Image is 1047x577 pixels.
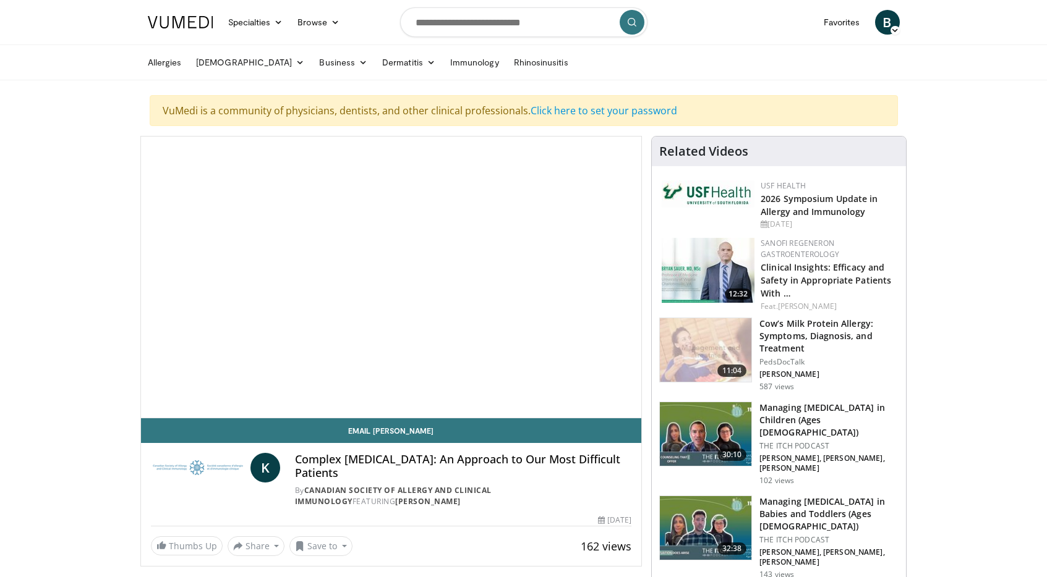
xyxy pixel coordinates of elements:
[250,453,280,482] a: K
[141,418,642,443] a: Email [PERSON_NAME]
[761,219,896,230] div: [DATE]
[395,496,461,507] a: [PERSON_NAME]
[662,180,754,208] img: 6ba8804a-8538-4002-95e7-a8f8012d4a11.png.150x105_q85_autocrop_double_scale_upscale_version-0.2.jpg
[295,485,631,507] div: By FEATURING
[598,515,631,526] div: [DATE]
[725,288,751,300] span: 12:32
[659,318,899,392] a: 11:04 Cow’s Milk Protein Allergy: Symptoms, Diagnosis, and Treatment PedsDocTalk [PERSON_NAME] 58...
[150,95,898,126] div: VuMedi is a community of physicians, dentists, and other clinical professionals.
[759,318,899,355] h3: Cow’s Milk Protein Allergy: Symptoms, Diagnosis, and Treatment
[759,495,899,533] h3: Managing [MEDICAL_DATA] in Babies and Toddlers (Ages [DEMOGRAPHIC_DATA])
[759,453,899,473] p: [PERSON_NAME], [PERSON_NAME], [PERSON_NAME]
[506,50,576,75] a: Rhinosinusitis
[531,104,677,117] a: Click here to set your password
[400,7,647,37] input: Search topics, interventions
[141,137,642,418] video-js: Video Player
[289,536,353,556] button: Save to
[662,238,754,303] a: 12:32
[761,238,839,259] a: Sanofi Regeneron Gastroenterology
[443,50,506,75] a: Immunology
[761,193,878,217] a: 2026 Symposium Update in Allergy and Immunology
[717,449,747,461] span: 30:10
[312,50,375,75] a: Business
[581,539,631,554] span: 162 views
[816,10,868,35] a: Favorites
[660,402,751,466] img: dda491a2-e90c-44a0-a652-cc848be6698a.150x105_q85_crop-smart_upscale.jpg
[151,536,223,555] a: Thumbs Up
[140,50,189,75] a: Allergies
[295,485,492,507] a: Canadian Society of Allergy and Clinical Immunology
[662,238,754,303] img: bf9ce42c-6823-4735-9d6f-bc9dbebbcf2c.png.150x105_q85_crop-smart_upscale.jpg
[759,402,899,439] h3: Managing [MEDICAL_DATA] in Children (Ages [DEMOGRAPHIC_DATA])
[295,453,631,479] h4: Complex [MEDICAL_DATA]: An Approach to Our Most Difficult Patients
[761,301,896,312] div: Feat.
[717,364,747,377] span: 11:04
[151,453,246,482] img: Canadian Society of Allergy and Clinical Immunology
[759,441,899,451] p: THE ITCH PODCAST
[759,547,899,567] p: [PERSON_NAME], [PERSON_NAME], [PERSON_NAME]
[659,402,899,486] a: 30:10 Managing [MEDICAL_DATA] in Children (Ages [DEMOGRAPHIC_DATA]) THE ITCH PODCAST [PERSON_NAME...
[759,369,899,379] p: [PERSON_NAME]
[761,180,806,191] a: USF Health
[759,357,899,367] p: PedsDocTalk
[659,144,748,159] h4: Related Videos
[228,536,285,556] button: Share
[759,382,794,392] p: 587 views
[189,50,312,75] a: [DEMOGRAPHIC_DATA]
[375,50,443,75] a: Dermatitis
[875,10,900,35] a: B
[717,542,747,555] span: 32:38
[759,535,899,545] p: THE ITCH PODCAST
[660,496,751,560] img: c6067b65-5a58-4092-bb3e-6fc440fa17eb.150x105_q85_crop-smart_upscale.jpg
[660,318,751,382] img: a277380e-40b7-4f15-ab00-788b20d9d5d9.150x105_q85_crop-smart_upscale.jpg
[759,476,794,486] p: 102 views
[148,16,213,28] img: VuMedi Logo
[761,261,891,299] a: Clinical Insights: Efficacy and Safety in Appropriate Patients With …
[778,301,837,311] a: [PERSON_NAME]
[221,10,291,35] a: Specialties
[290,10,347,35] a: Browse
